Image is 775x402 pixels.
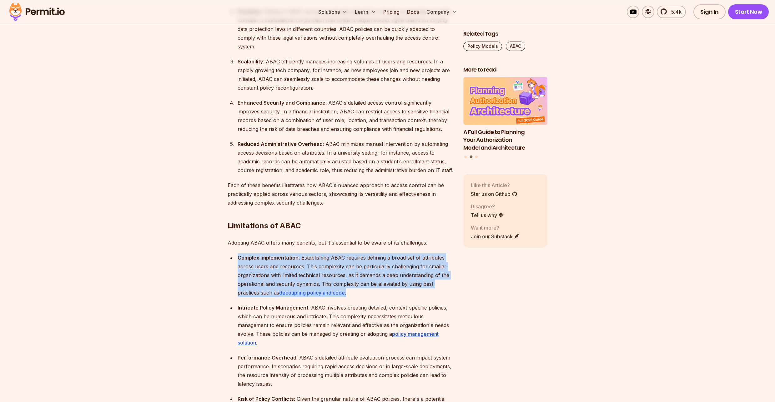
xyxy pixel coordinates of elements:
[238,98,453,133] div: : ABAC's detailed access control significantly improves security. In a financial institution, ABA...
[506,42,525,51] a: ABAC
[463,77,548,159] div: Posts
[238,253,453,297] div: : Establishing ABAC requires defining a broad set of attributes across users and resources. This ...
[463,77,548,152] li: 2 of 3
[463,77,548,125] img: A Full Guide to Planning Your Authorization Model and Architecture
[728,4,769,19] a: Start Now
[228,238,453,247] p: Adopting ABAC offers many benefits, but it's essential to be aware of its challenges:
[6,1,68,22] img: Permit logo
[238,57,453,92] div: : ABAC efficiently manages increasing volumes of users and resources. In a rapidly growing tech c...
[238,7,453,51] div: : Policies in ABAC can be dynamically adjusted to changing organizational needs. Consider a multi...
[238,355,296,361] strong: Performance Overhead
[352,6,378,18] button: Learn
[238,303,453,347] div: : ABAC involves creating detailed, context-specific policies, which can be numerous and intricate...
[471,233,520,240] a: Join our Substack
[238,140,453,175] div: : ABAC minimizes manual intervention by automating access decisions based on attributes. In a uni...
[238,141,323,147] strong: Reduced Administrative Overhead
[238,331,439,346] a: policy management solution
[471,224,520,231] p: Want more?
[470,156,472,158] button: Go to slide 2
[463,30,548,38] h2: Related Tags
[471,190,517,198] a: Star us on Github
[279,290,345,296] a: decoupling policy and code
[463,128,548,151] h3: A Full Guide to Planning Your Authorization Model and Architecture
[405,6,421,18] a: Docs
[238,305,308,311] strong: Intricate Policy Management
[471,203,504,210] p: Disagree?
[381,6,402,18] a: Pricing
[238,255,299,261] strong: Complex Implementation
[471,211,504,219] a: Tell us why
[228,181,453,207] p: Each of these benefits illustrates how ABAC's nuanced approach to access control can be practical...
[667,8,682,16] span: 5.4k
[238,58,263,65] strong: Scalability
[657,6,686,18] a: 5.4k
[238,353,453,388] div: : ABAC's detailed attribute evaluation process can impact system performance. In scenarios requir...
[464,156,467,158] button: Go to slide 1
[316,6,350,18] button: Solutions
[463,66,548,74] h2: More to read
[471,181,517,189] p: Like this Article?
[463,42,502,51] a: Policy Models
[238,100,325,106] strong: Enhanced Security and Compliance
[228,221,301,230] strong: Limitations of ABAC
[238,396,294,402] strong: Risk of Policy Conflicts
[475,156,478,158] button: Go to slide 3
[693,4,726,19] a: Sign In
[463,77,548,152] a: A Full Guide to Planning Your Authorization Model and ArchitectureA Full Guide to Planning Your A...
[424,6,459,18] button: Company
